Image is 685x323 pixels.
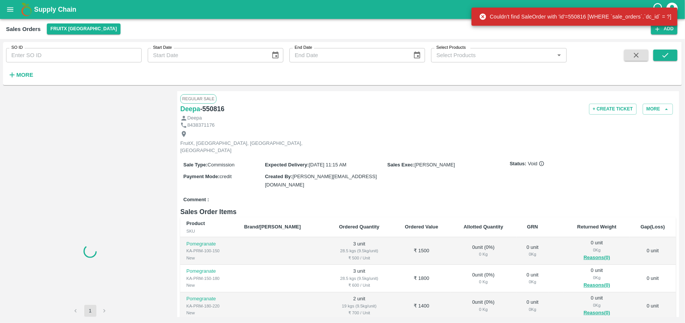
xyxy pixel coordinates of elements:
[464,224,503,230] b: Allotted Quantity
[332,282,387,289] div: ₹ 600 / Unit
[265,162,309,168] label: Expected Delivery :
[456,251,510,258] div: 0 Kg
[186,282,232,289] div: New
[523,272,543,286] div: 0 unit
[332,309,387,316] div: ₹ 700 / Unit
[183,174,220,179] label: Payment Mode :
[554,50,564,60] button: Open
[47,23,121,34] button: Select DC
[295,45,312,51] label: End Date
[34,6,76,13] b: Supply Chain
[433,50,552,60] input: Select Products
[69,305,112,317] nav: pagination navigation
[570,253,623,262] button: Reasons(0)
[523,306,543,313] div: 0 Kg
[339,224,379,230] b: Ordered Quantity
[16,72,33,78] strong: More
[393,292,450,320] td: ₹ 1400
[186,268,232,275] p: Pomegranate
[570,295,623,317] div: 0 unit
[665,2,679,17] div: account of current user
[180,140,350,154] p: FruitX, [GEOGRAPHIC_DATA], [GEOGRAPHIC_DATA], [GEOGRAPHIC_DATA]
[570,309,623,317] button: Reasons(0)
[629,292,676,320] td: 0 unit
[405,224,438,230] b: Ordered Value
[220,174,232,179] span: credit
[6,24,41,34] div: Sales Orders
[523,251,543,258] div: 0 Kg
[326,265,393,292] td: 3 unit
[414,162,455,168] span: [PERSON_NAME]
[265,174,377,188] span: [PERSON_NAME][EMAIL_ADDRESS][DOMAIN_NAME]
[180,94,216,103] span: Regular Sale
[410,48,424,62] button: Choose date
[186,295,232,303] p: Pomegranate
[523,244,543,258] div: 0 unit
[640,224,665,230] b: Gap(Loss)
[332,255,387,261] div: ₹ 500 / Unit
[11,45,23,51] label: SO ID
[528,160,544,168] span: Void
[332,303,387,309] div: 19 kgs (9.5kg/unit)
[153,45,172,51] label: Start Date
[387,162,414,168] label: Sales Exec :
[332,275,387,282] div: 28.5 kgs (9.5kg/unit)
[84,305,96,317] button: page 1
[186,255,232,261] div: New
[19,2,34,17] img: logo
[629,237,676,265] td: 0 unit
[570,302,623,309] div: 0 Kg
[629,265,676,292] td: 0 unit
[456,306,510,313] div: 0 Kg
[6,68,35,81] button: More
[393,265,450,292] td: ₹ 1800
[186,309,232,316] div: New
[183,196,209,203] label: Comment :
[577,224,617,230] b: Returned Weight
[456,299,510,313] div: 0 unit ( 0 %)
[289,48,407,62] input: End Date
[268,48,283,62] button: Choose date
[309,162,346,168] span: [DATE] 11:15 AM
[523,299,543,313] div: 0 unit
[6,48,142,62] input: Enter SO ID
[523,278,543,285] div: 0 Kg
[456,272,510,286] div: 0 unit ( 0 %)
[456,244,510,258] div: 0 unit ( 0 %)
[186,221,205,226] b: Product
[456,278,510,285] div: 0 Kg
[570,267,623,290] div: 0 unit
[34,4,652,15] a: Supply Chain
[436,45,466,51] label: Select Products
[183,162,207,168] label: Sale Type :
[186,247,232,254] div: KA-PRM-100-150
[510,160,526,168] label: Status:
[180,104,200,114] a: Deepa
[393,237,450,265] td: ₹ 1500
[570,281,623,290] button: Reasons(0)
[186,303,232,309] div: KA-PRM-180-220
[207,162,235,168] span: Commission
[2,1,19,18] button: open drawer
[186,275,232,282] div: KA-PRM-150-180
[186,228,232,234] div: SKU
[265,174,292,179] label: Created By :
[651,23,677,34] button: Add
[244,224,301,230] b: Brand/[PERSON_NAME]
[652,3,665,16] div: customer-support
[186,241,232,248] p: Pomegranate
[187,115,202,122] p: Deepa
[180,207,676,217] h6: Sales Order Items
[326,237,393,265] td: 3 unit
[527,224,538,230] b: GRN
[589,104,637,115] button: + Create Ticket
[200,104,224,114] h6: - 550816
[570,239,623,262] div: 0 unit
[332,247,387,254] div: 28.5 kgs (9.5kg/unit)
[148,48,265,62] input: Start Date
[326,292,393,320] td: 2 unit
[187,122,215,129] p: 8438371176
[570,247,623,253] div: 0 Kg
[643,104,673,115] button: More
